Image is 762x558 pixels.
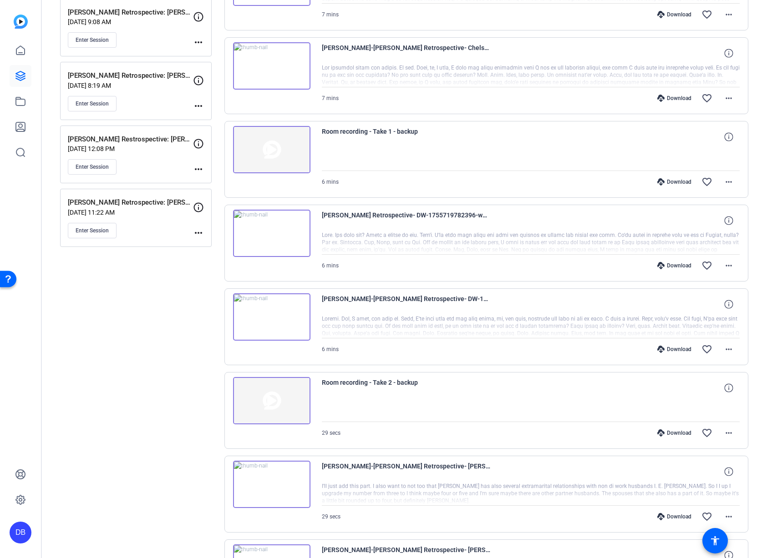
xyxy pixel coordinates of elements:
[14,15,28,29] img: blue-gradient.svg
[701,176,712,187] mat-icon: favorite_border
[76,227,109,234] span: Enter Session
[68,145,193,152] p: [DATE] 12:08 PM
[233,210,310,257] img: thumb-nail
[701,511,712,522] mat-icon: favorite_border
[233,293,310,341] img: thumb-nail
[653,11,696,18] div: Download
[322,513,340,520] span: 29 secs
[701,344,712,355] mat-icon: favorite_border
[723,427,734,438] mat-icon: more_horiz
[701,260,712,271] mat-icon: favorite_border
[76,163,109,171] span: Enter Session
[723,260,734,271] mat-icon: more_horiz
[653,513,696,520] div: Download
[653,429,696,437] div: Download
[653,262,696,269] div: Download
[322,95,339,101] span: 7 mins
[653,346,696,353] div: Download
[322,293,490,315] span: [PERSON_NAME]-[PERSON_NAME] Retrospective- DW-1755719782745-webcam
[723,176,734,187] mat-icon: more_horiz
[701,427,712,438] mat-icon: favorite_border
[723,344,734,355] mat-icon: more_horiz
[723,511,734,522] mat-icon: more_horiz
[710,535,721,546] mat-icon: accessibility
[322,346,339,352] span: 6 mins
[233,42,310,90] img: thumb-nail
[701,93,712,104] mat-icon: favorite_border
[322,430,340,436] span: 29 secs
[322,377,490,399] span: Room recording - Take 2 - backup
[322,179,339,185] span: 6 mins
[68,209,193,216] p: [DATE] 11:22 AM
[233,377,310,424] img: thumb-nail
[233,126,310,173] img: thumb-nail
[653,178,696,186] div: Download
[193,37,204,48] mat-icon: more_horiz
[68,7,193,18] p: [PERSON_NAME] Retrospective: [PERSON_NAME]
[76,36,109,44] span: Enter Session
[68,96,117,111] button: Enter Session
[68,18,193,25] p: [DATE] 9:08 AM
[10,522,31,543] div: DB
[193,164,204,175] mat-icon: more_horiz
[68,70,193,81] p: [PERSON_NAME] Retrospective: [PERSON_NAME]
[68,197,193,208] p: [PERSON_NAME] Retrospective: [PERSON_NAME]
[322,262,339,269] span: 6 mins
[322,461,490,483] span: [PERSON_NAME]-[PERSON_NAME] Retrospective- [PERSON_NAME]-1755715164421-webcam
[653,95,696,102] div: Download
[723,93,734,104] mat-icon: more_horiz
[193,227,204,238] mat-icon: more_horiz
[322,11,339,18] span: 7 mins
[701,9,712,20] mat-icon: favorite_border
[68,134,193,145] p: [PERSON_NAME] Restrospective: [PERSON_NAME]
[322,126,490,148] span: Room recording - Take 1 - backup
[68,223,117,238] button: Enter Session
[68,159,117,175] button: Enter Session
[68,82,193,89] p: [DATE] 8:19 AM
[76,100,109,107] span: Enter Session
[233,461,310,508] img: thumb-nail
[68,32,117,48] button: Enter Session
[723,9,734,20] mat-icon: more_horiz
[193,101,204,111] mat-icon: more_horiz
[322,210,490,231] span: [PERSON_NAME] Retrospective- DW-1755719782396-webcam
[322,42,490,64] span: [PERSON_NAME]-[PERSON_NAME] Retrospective- Chels-1755783293748-webcam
